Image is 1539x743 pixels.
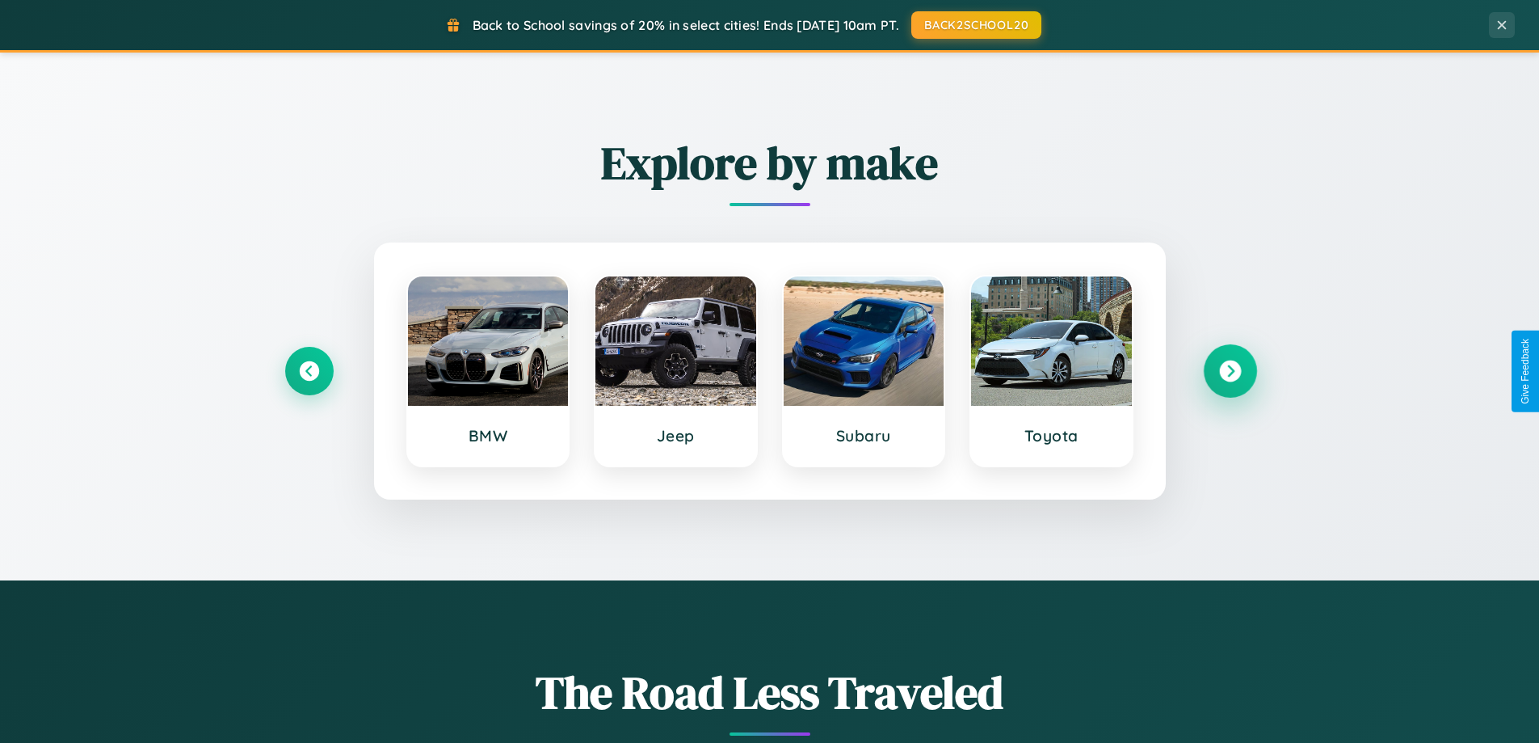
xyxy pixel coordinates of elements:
[800,426,928,445] h3: Subaru
[424,426,553,445] h3: BMW
[911,11,1041,39] button: BACK2SCHOOL20
[473,17,899,33] span: Back to School savings of 20% in select cities! Ends [DATE] 10am PT.
[285,132,1255,194] h2: Explore by make
[1520,339,1531,404] div: Give Feedback
[285,661,1255,724] h1: The Road Less Traveled
[612,426,740,445] h3: Jeep
[987,426,1116,445] h3: Toyota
